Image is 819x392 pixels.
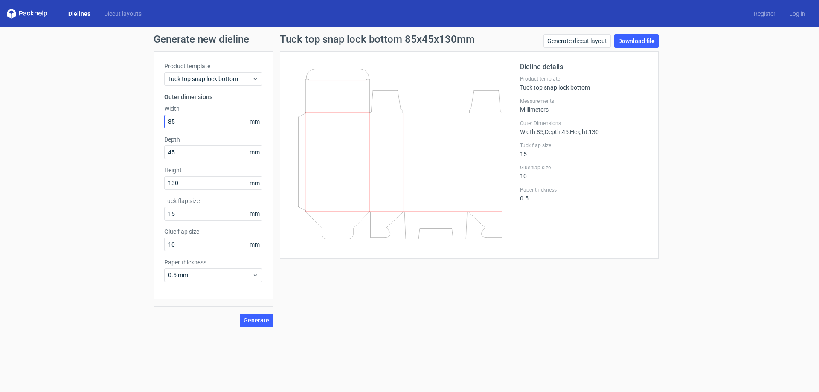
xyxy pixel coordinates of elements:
a: Dielines [61,9,97,18]
div: 0.5 [520,186,648,202]
h2: Dieline details [520,62,648,72]
label: Outer Dimensions [520,120,648,127]
a: Download file [614,34,659,48]
a: Log in [782,9,812,18]
span: mm [247,146,262,159]
label: Measurements [520,98,648,105]
label: Height [164,166,262,174]
span: mm [247,207,262,220]
span: mm [247,238,262,251]
label: Tuck flap size [520,142,648,149]
label: Glue flap size [520,164,648,171]
label: Tuck flap size [164,197,262,205]
a: Register [747,9,782,18]
label: Product template [164,62,262,70]
span: Width : 85 [520,128,543,135]
div: 15 [520,142,648,157]
a: Generate diecut layout [543,34,611,48]
label: Width [164,105,262,113]
div: Millimeters [520,98,648,113]
label: Paper thickness [164,258,262,267]
button: Generate [240,314,273,327]
label: Depth [164,135,262,144]
label: Glue flap size [164,227,262,236]
div: 10 [520,164,648,180]
label: Product template [520,75,648,82]
span: mm [247,115,262,128]
div: Tuck top snap lock bottom [520,75,648,91]
h1: Tuck top snap lock bottom 85x45x130mm [280,34,475,44]
span: Generate [244,317,269,323]
span: , Depth : 45 [543,128,569,135]
a: Diecut layouts [97,9,148,18]
h1: Generate new dieline [154,34,665,44]
span: 0.5 mm [168,271,252,279]
span: , Height : 130 [569,128,599,135]
span: mm [247,177,262,189]
h3: Outer dimensions [164,93,262,101]
label: Paper thickness [520,186,648,193]
span: Tuck top snap lock bottom [168,75,252,83]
